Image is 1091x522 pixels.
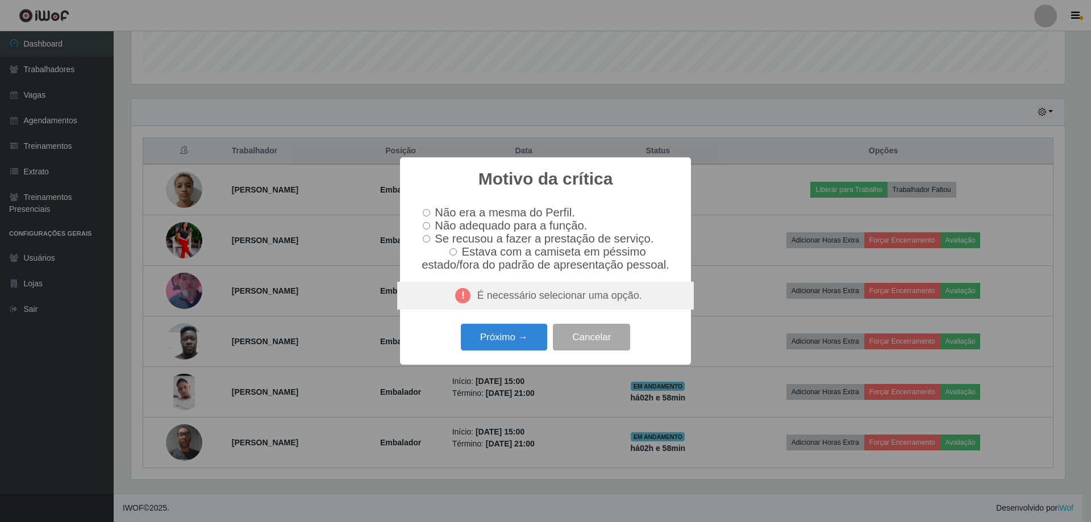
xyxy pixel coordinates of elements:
span: Não adequado para a função. [435,219,587,232]
span: Não era a mesma do Perfil. [435,206,574,219]
button: Cancelar [553,324,630,350]
h2: Motivo da crítica [478,169,613,189]
input: Não adequado para a função. [423,222,430,229]
input: Se recusou a fazer a prestação de serviço. [423,235,430,243]
button: Próximo → [461,324,547,350]
span: Se recusou a fazer a prestação de serviço. [435,232,653,245]
span: Estava com a camiseta em péssimo estado/fora do padrão de apresentação pessoal. [422,245,669,271]
input: Estava com a camiseta em péssimo estado/fora do padrão de apresentação pessoal. [449,248,457,256]
input: Não era a mesma do Perfil. [423,209,430,216]
div: É necessário selecionar uma opção. [397,282,694,310]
